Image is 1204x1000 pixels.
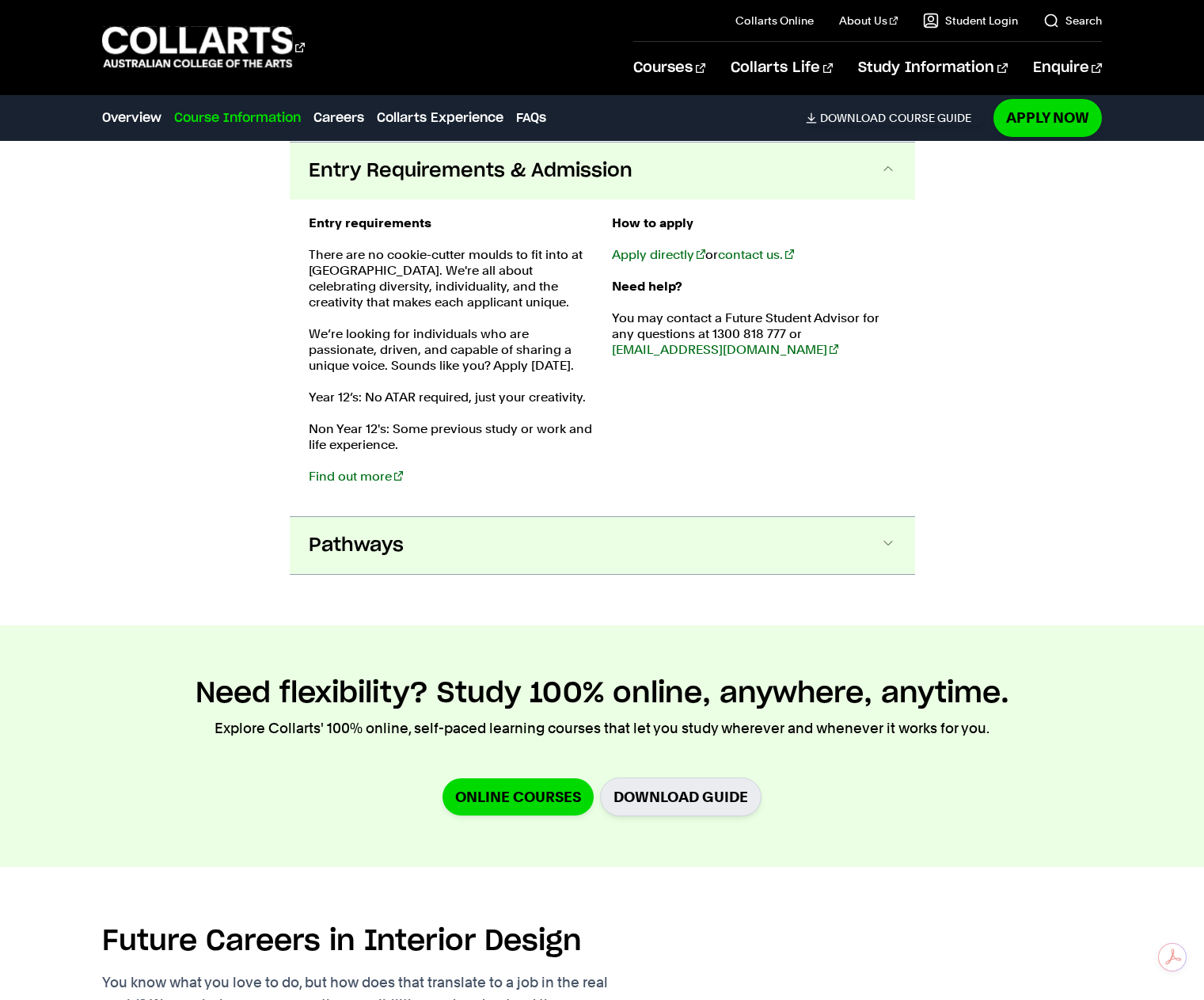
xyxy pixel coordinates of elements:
button: Pathways [290,517,915,574]
p: We’re looking for individuals who are passionate, driven, and capable of sharing a unique voice. ... [309,326,593,374]
strong: Need help? [612,279,682,294]
a: Download Guide [600,778,762,816]
a: DownloadCourse Guide [806,111,984,125]
p: There are no cookie-cutter moulds to fit into at [GEOGRAPHIC_DATA]. We're all about celebrating d... [309,247,593,310]
p: or [612,247,896,263]
a: Overview [102,108,161,127]
h2: Need flexibility? Study 100% online, anywhere, anytime. [196,676,1009,711]
h2: Future Careers in Interior Design [102,924,582,959]
strong: Entry requirements [309,215,431,230]
a: Search [1043,13,1102,29]
a: Courses [633,42,705,94]
div: Go to homepage [102,25,305,70]
p: Year 12’s: No ATAR required, just your creativity. [309,390,593,405]
a: contact us. [718,247,794,262]
a: Find out more [309,469,403,484]
a: Careers [313,108,364,127]
a: Apply Now [993,99,1102,136]
a: Student Login [923,13,1018,29]
a: Apply directly [612,247,705,262]
a: FAQs [516,108,546,127]
span: Download [820,111,886,125]
a: [EMAIL_ADDRESS][DOMAIN_NAME] [612,342,838,357]
a: Collarts Experience [377,108,503,127]
p: Explore Collarts' 100% online, self-paced learning courses that let you study wherever and whenev... [215,717,989,740]
span: Pathways [309,533,404,558]
a: About Us [839,13,898,29]
a: Online Courses [442,778,594,816]
div: Entry Requirements & Admission [290,200,915,516]
a: Collarts Life [731,42,833,94]
a: Study Information [858,42,1007,94]
strong: How to apply [612,215,693,230]
a: Course Information [174,108,301,127]
a: Collarts Online [735,13,814,29]
p: You may contact a Future Student Advisor for any questions at 1300 818 777 or [612,310,896,358]
a: Enquire [1033,42,1102,94]
p: Non Year 12's: Some previous study or work and life experience. [309,421,593,485]
button: Entry Requirements & Admission [290,143,915,200]
span: Entry Requirements & Admission [309,158,632,184]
